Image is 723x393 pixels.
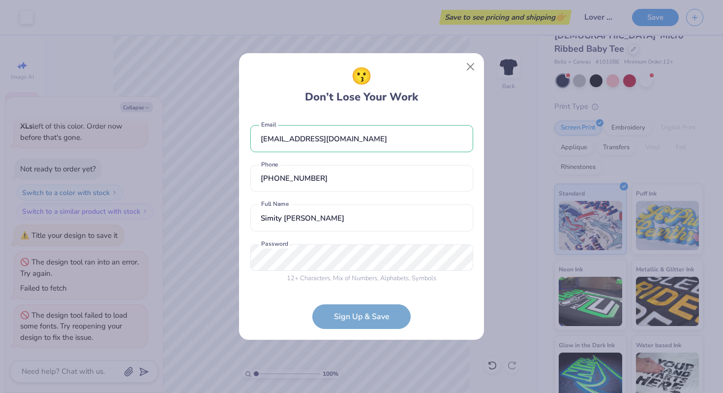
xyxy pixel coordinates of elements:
span: 😗 [351,64,372,89]
span: Alphabets [380,274,409,283]
button: Close [461,58,480,76]
div: , Mix of , , [250,274,473,284]
span: Symbols [412,274,436,283]
span: 12 + Characters [287,274,330,283]
div: Don’t Lose Your Work [305,64,418,105]
span: Numbers [352,274,377,283]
